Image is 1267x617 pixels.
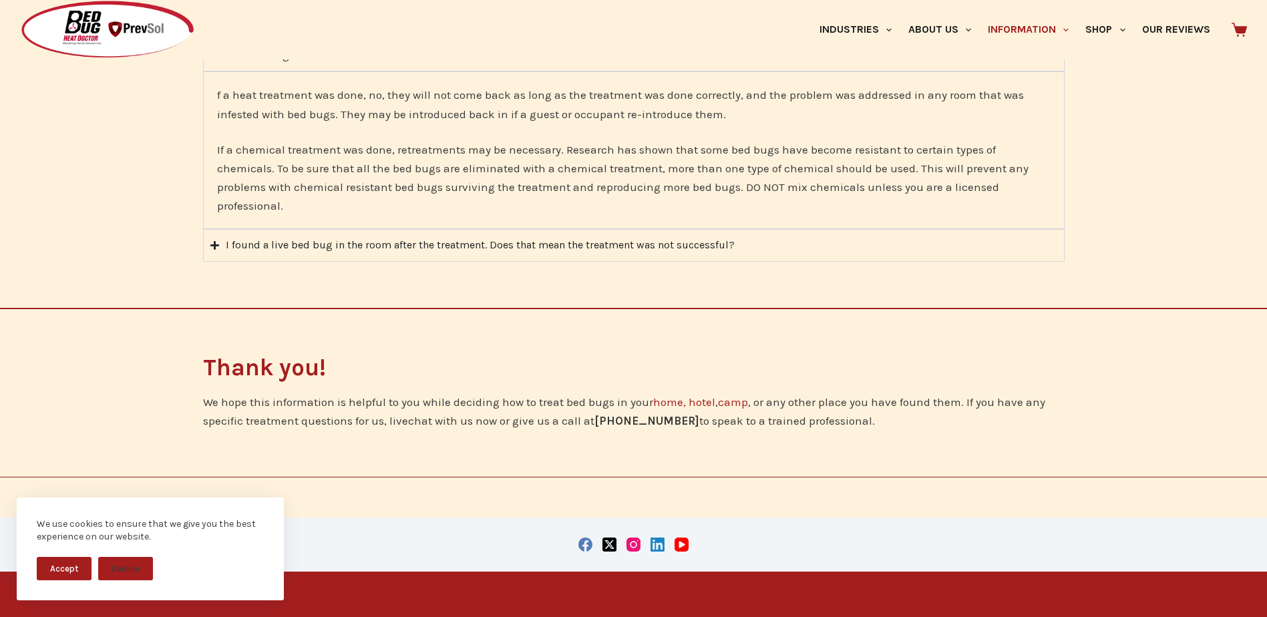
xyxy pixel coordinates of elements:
[11,5,51,45] button: Open LiveChat chat widget
[226,236,735,254] div: I found a live bed bug in the room after the treatment. Does that mean the treatment was not succ...
[203,39,1065,262] div: Accordion. Open links with Enter or Space, close with Escape, and navigate with Arrow Keys
[626,538,641,552] a: Instagram
[203,356,1065,379] h2: Thank you!
[578,538,592,552] a: Facebook
[203,395,1045,427] span: We hope this information is helpful to you while deciding how to treat bed bugs in your , , or an...
[594,414,699,427] b: [PHONE_NUMBER]
[718,395,748,409] a: camp
[217,143,1029,212] span: If a chemical treatment was done, retreatments may be necessary. Research has shown that some bed...
[699,414,875,427] span: to speak to a trained professional.
[602,538,616,552] a: X (Twitter)
[203,229,1065,261] summary: I found a live bed bug in the room after the treatment. Does that mean the treatment was not succ...
[37,557,92,580] button: Accept
[651,538,665,552] a: LinkedIn
[37,518,264,544] div: We use cookies to ensure that we give you the best experience on our website.
[217,88,1024,120] span: f a heat treatment was done, no, they will not come back as long as the treatment was done correc...
[98,557,153,580] button: Decline
[675,538,689,552] a: YouTube
[689,395,715,409] a: hotel
[653,395,686,409] a: home,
